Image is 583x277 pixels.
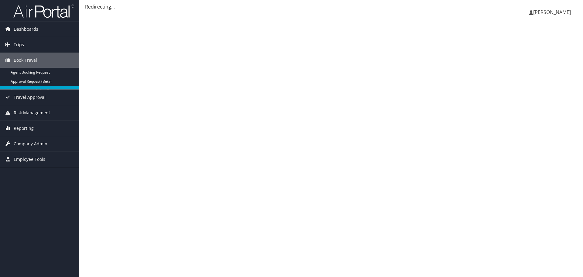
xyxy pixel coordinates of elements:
span: Book Travel [14,53,37,68]
span: Travel Approval [14,90,46,105]
span: Dashboards [14,22,38,37]
div: Redirecting... [85,3,577,10]
span: Trips [14,37,24,52]
span: Reporting [14,121,34,136]
span: Company Admin [14,136,47,151]
span: Risk Management [14,105,50,120]
a: [PERSON_NAME] [529,3,577,21]
span: Employee Tools [14,152,45,167]
img: airportal-logo.png [13,4,74,18]
span: [PERSON_NAME] [533,9,571,16]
